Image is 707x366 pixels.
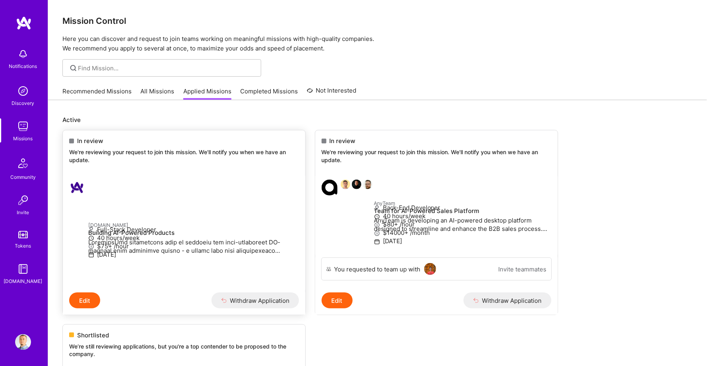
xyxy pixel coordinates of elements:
i: icon Applicant [88,227,94,233]
img: James Touhey [352,180,361,189]
div: Tokens [15,242,31,250]
p: Back-End Developer [374,203,552,212]
input: Find Mission... [78,64,255,72]
p: $14000+ /month [374,229,552,237]
a: Recommended Missions [62,87,132,100]
a: Not Interested [307,86,357,100]
div: [DOMAIN_NAME] [4,277,43,285]
i: icon MoneyGray [374,230,380,236]
img: tokens [18,231,28,238]
button: Edit [322,292,353,308]
button: Withdraw Application [464,292,552,308]
img: Souvik Basu [341,180,350,189]
a: Applied Missions [183,87,231,100]
img: discovery [15,83,31,99]
p: [DATE] [374,237,552,245]
div: Discovery [12,99,35,107]
img: A.Team company logo [69,180,85,196]
a: A.Team company logo[DOMAIN_NAME]Building AI-Powered ProductsLoremipsUmd sitametcons adip el seddo... [63,173,305,292]
i: icon Calendar [374,239,380,245]
button: Withdraw Application [212,292,299,308]
i: icon Applicant [374,205,380,211]
p: Full-Stack Developer [88,225,299,234]
p: Here you can discover and request to join teams working on meaningful missions with high-quality ... [62,34,693,53]
p: $75+ /hour [88,242,299,250]
h3: Mission Control [62,16,693,26]
button: Edit [69,292,100,308]
img: guide book [15,261,31,277]
p: We’re still reviewing applications, but you're a top contender to be proposed to the company. [69,343,299,358]
p: $80+ /hour [374,220,552,229]
img: AnyTeam company logo [322,180,338,196]
p: Active [62,116,693,124]
img: teamwork [15,118,31,134]
a: AnyTeam company logoSouvik BasuJames TouheyGrzegorz WróblewskiAnyTeamTeam for AI-Powered Sales Pl... [315,173,558,258]
i: icon Calendar [88,252,94,258]
img: Invite [15,192,31,208]
a: User Avatar [13,334,33,350]
img: User Avatar [424,263,436,275]
div: Community [10,173,36,181]
a: Completed Missions [241,87,298,100]
img: logo [16,16,32,30]
i: icon Clock [374,214,380,220]
img: User Avatar [15,334,31,350]
span: Shortlisted [77,331,109,339]
span: In review [77,137,103,145]
div: Invite [17,208,29,217]
i: icon MoneyGray [374,222,380,228]
p: 40 hours/week [88,234,299,242]
img: bell [15,46,31,62]
div: You requested to team up with [334,265,421,273]
a: Invite teammates [499,265,547,273]
img: Grzegorz Wróblewski [363,180,373,189]
i: icon SearchGrey [69,64,78,73]
p: [DATE] [88,250,299,259]
p: 40 hours/week [374,212,552,220]
p: We're reviewing your request to join this mission. We'll notify you when we have an update. [322,148,552,164]
img: Community [14,154,33,173]
i: icon MoneyGray [88,244,94,250]
div: Missions [14,134,33,143]
a: All Missions [141,87,175,100]
div: Notifications [9,62,37,70]
i: icon Clock [88,235,94,241]
span: In review [330,137,355,145]
p: We're reviewing your request to join this mission. We'll notify you when we have an update. [69,148,299,164]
